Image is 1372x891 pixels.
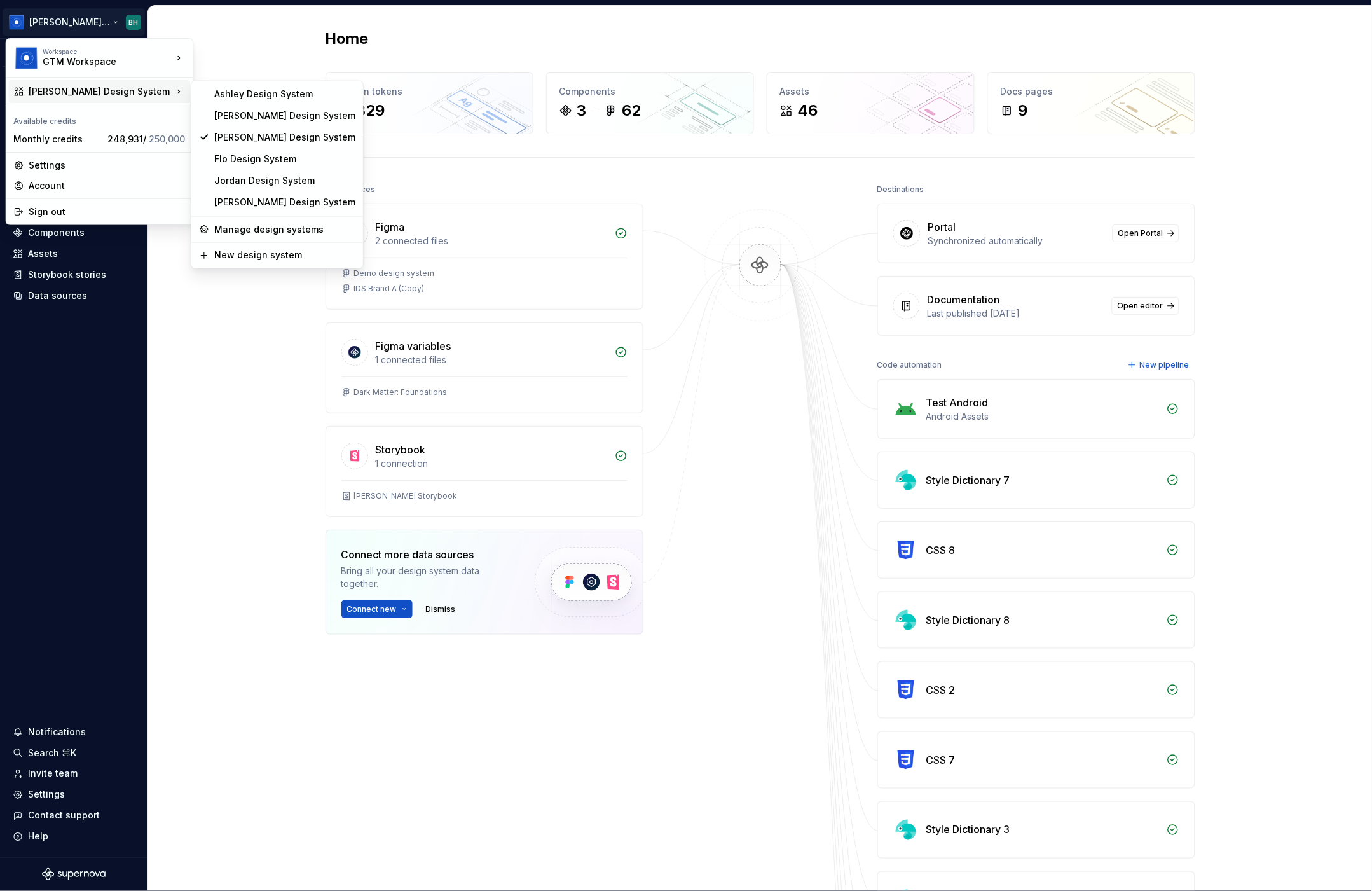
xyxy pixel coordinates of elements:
[149,134,185,144] span: 250,000
[13,133,102,146] div: Monthly credits
[29,159,185,172] div: Settings
[214,131,355,144] div: [PERSON_NAME] Design System
[214,223,355,236] div: Manage design systems
[214,153,355,165] div: Flo Design System
[214,196,355,209] div: [PERSON_NAME] Design System
[214,88,355,100] div: Ashley Design System
[214,249,355,262] div: New design system
[29,179,185,192] div: Account
[15,46,38,69] img: 049812b6-2877-400d-9dc9-987621144c16.png
[43,48,172,55] div: Workspace
[8,109,190,129] div: Available credits
[107,134,185,144] span: 248,931 /
[214,174,355,187] div: Jordan Design System
[29,205,185,218] div: Sign out
[29,85,172,98] div: [PERSON_NAME] Design System
[214,109,355,122] div: [PERSON_NAME] Design System
[43,55,151,68] div: GTM Workspace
